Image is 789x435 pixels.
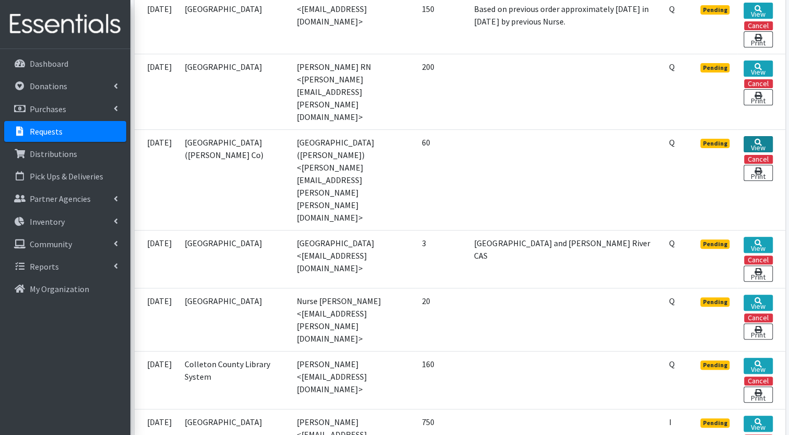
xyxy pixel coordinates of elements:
[744,256,773,264] button: Cancel
[4,99,126,119] a: Purchases
[744,165,772,181] a: Print
[30,126,63,137] p: Requests
[744,155,773,164] button: Cancel
[744,323,772,340] a: Print
[4,188,126,209] a: Partner Agencies
[135,54,178,129] td: [DATE]
[30,216,65,227] p: Inventory
[744,136,772,152] a: View
[30,239,72,249] p: Community
[4,279,126,299] a: My Organization
[700,297,730,307] span: Pending
[30,284,89,294] p: My Organization
[669,137,675,148] abbr: Quantity
[135,351,178,409] td: [DATE]
[30,171,103,182] p: Pick Ups & Deliveries
[744,313,773,322] button: Cancel
[30,81,67,91] p: Donations
[744,79,773,88] button: Cancel
[700,418,730,428] span: Pending
[744,265,772,282] a: Print
[4,121,126,142] a: Requests
[744,3,772,19] a: View
[416,288,468,351] td: 20
[4,234,126,255] a: Community
[700,5,730,15] span: Pending
[135,129,178,230] td: [DATE]
[30,58,68,69] p: Dashboard
[290,129,416,230] td: [GEOGRAPHIC_DATA] ([PERSON_NAME]) <[PERSON_NAME][EMAIL_ADDRESS][PERSON_NAME][PERSON_NAME][DOMAIN_...
[700,239,730,249] span: Pending
[178,351,290,409] td: Colleton County Library System
[4,256,126,277] a: Reports
[744,31,772,47] a: Print
[30,194,91,204] p: Partner Agencies
[178,230,290,288] td: [GEOGRAPHIC_DATA]
[744,61,772,77] a: View
[416,54,468,129] td: 200
[290,288,416,351] td: Nurse [PERSON_NAME] <[EMAIL_ADDRESS][PERSON_NAME][DOMAIN_NAME]>
[416,129,468,230] td: 60
[468,230,662,288] td: [GEOGRAPHIC_DATA] and [PERSON_NAME] River CAS
[744,386,772,403] a: Print
[669,238,675,248] abbr: Quantity
[416,351,468,409] td: 160
[4,53,126,74] a: Dashboard
[30,104,66,114] p: Purchases
[744,358,772,374] a: View
[4,166,126,187] a: Pick Ups & Deliveries
[290,230,416,288] td: [GEOGRAPHIC_DATA] <[EMAIL_ADDRESS][DOMAIN_NAME]>
[669,62,675,72] abbr: Quantity
[700,63,730,72] span: Pending
[4,143,126,164] a: Distributions
[669,417,672,427] abbr: Individual
[669,296,675,306] abbr: Quantity
[744,295,772,311] a: View
[700,139,730,148] span: Pending
[669,359,675,369] abbr: Quantity
[178,54,290,129] td: [GEOGRAPHIC_DATA]
[700,360,730,370] span: Pending
[135,230,178,288] td: [DATE]
[744,416,772,432] a: View
[744,89,772,105] a: Print
[744,237,772,253] a: View
[4,7,126,42] img: HumanEssentials
[30,261,59,272] p: Reports
[135,288,178,351] td: [DATE]
[178,288,290,351] td: [GEOGRAPHIC_DATA]
[416,230,468,288] td: 3
[744,21,773,30] button: Cancel
[669,4,675,14] abbr: Quantity
[744,377,773,385] button: Cancel
[4,76,126,96] a: Donations
[4,211,126,232] a: Inventory
[290,54,416,129] td: [PERSON_NAME] RN <[PERSON_NAME][EMAIL_ADDRESS][PERSON_NAME][DOMAIN_NAME]>
[290,351,416,409] td: [PERSON_NAME] <[EMAIL_ADDRESS][DOMAIN_NAME]>
[30,149,77,159] p: Distributions
[178,129,290,230] td: [GEOGRAPHIC_DATA] ([PERSON_NAME] Co)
